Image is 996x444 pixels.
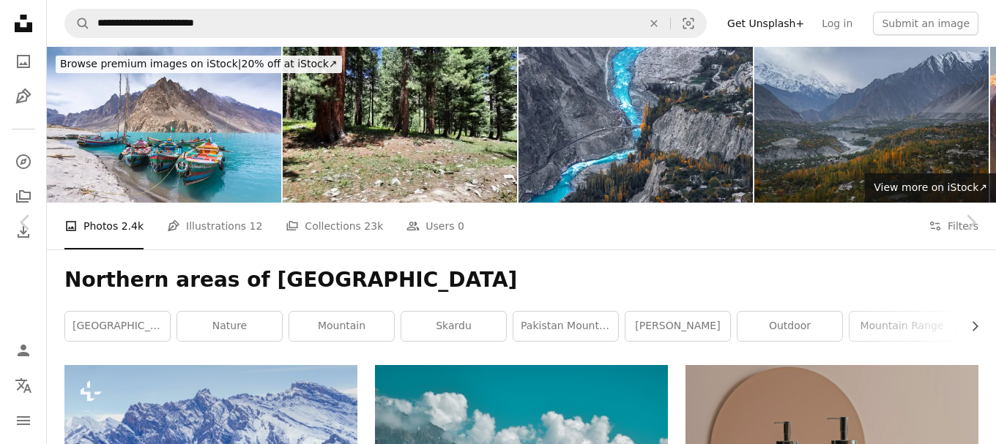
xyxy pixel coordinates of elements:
a: nature [177,312,282,341]
a: Next [945,152,996,293]
a: Illustrations 12 [167,203,262,249]
img: Sunrise at Duikar Valley (Eagle Nest),the river flows through the valley in autumn in Hunza,Pakis... [519,47,753,203]
a: Log in [813,12,861,35]
button: Clear [638,10,670,37]
a: Illustrations [9,82,38,111]
a: Users 0 [406,203,464,249]
a: View more on iStock↗ [865,173,996,203]
a: Get Unsplash+ [718,12,813,35]
span: 12 [250,218,263,234]
img: Himalayas mountains in autumn at sunset [754,47,989,203]
button: Submit an image [873,12,978,35]
a: mountain [289,312,394,341]
a: Log in / Sign up [9,336,38,365]
span: 0 [458,218,464,234]
h1: Northern areas of [GEOGRAPHIC_DATA] [64,267,978,293]
a: Browse premium images on iStock|20% off at iStock↗ [47,47,351,82]
a: Photos [9,47,38,76]
form: Find visuals sitewide [64,9,707,38]
div: 20% off at iStock ↗ [56,56,342,73]
button: Menu [9,406,38,435]
a: [GEOGRAPHIC_DATA] [65,312,170,341]
a: skardu [401,312,506,341]
a: outdoor [737,312,842,341]
button: Search Unsplash [65,10,90,37]
a: Explore [9,147,38,176]
a: [PERSON_NAME] [625,312,730,341]
span: View more on iStock ↗ [874,181,987,193]
a: pakistan mountains [513,312,618,341]
img: Panoramic Attabad lake ,vivid traditional boat, and high mountain in Gojal, Hunza valley of Pakis... [47,47,281,203]
button: Language [9,371,38,400]
button: Filters [929,203,978,249]
a: Collections 23k [286,203,383,249]
span: 23k [364,218,383,234]
span: Browse premium images on iStock | [60,58,241,69]
button: scroll list to the right [962,312,978,341]
button: Visual search [671,10,706,37]
a: mountain range [850,312,954,341]
img: Majestic natural beauty of Gilgit-Baltistan in Pakistan. [283,47,517,203]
